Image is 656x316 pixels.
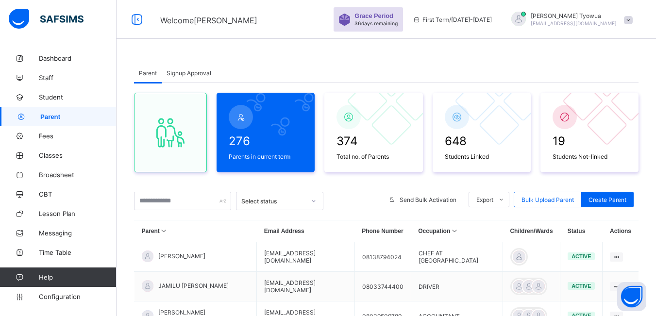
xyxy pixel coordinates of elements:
span: Signup Approval [167,69,211,77]
span: Messaging [39,229,117,237]
span: Classes [39,151,117,159]
th: Actions [603,220,639,242]
span: [PERSON_NAME] Tyowua [531,12,617,19]
i: Sort in Ascending Order [450,228,458,234]
span: Total no. of Parents [336,153,410,160]
span: Students Linked [445,153,519,160]
span: Dashboard [39,54,117,62]
span: 36 days remaining [354,20,398,26]
td: DRIVER [411,272,503,301]
span: Parent [139,69,157,77]
td: 08033744400 [354,272,411,301]
button: Open asap [617,282,646,311]
i: Sort in Ascending Order [160,228,168,234]
span: Staff [39,74,117,82]
span: active [572,253,591,259]
span: 19 [553,134,626,148]
span: Bulk Upload Parent [521,196,574,203]
span: Broadsheet [39,171,117,179]
span: [PERSON_NAME] [158,252,205,260]
td: [EMAIL_ADDRESS][DOMAIN_NAME] [257,242,354,272]
th: Status [560,220,603,242]
th: Children/Wards [503,220,560,242]
th: Parent [135,220,257,242]
span: Fees [39,132,117,140]
th: Email Address [257,220,354,242]
img: sticker-purple.71386a28dfed39d6af7621340158ba97.svg [338,14,351,26]
span: Lesson Plan [39,210,117,217]
span: Time Table [39,249,117,256]
th: Occupation [411,220,503,242]
img: safsims [9,9,84,29]
span: 276 [229,134,303,148]
span: Help [39,273,116,281]
span: Create Parent [589,196,626,203]
th: Phone Number [354,220,411,242]
span: [EMAIL_ADDRESS][DOMAIN_NAME] [531,20,617,26]
span: active [572,283,591,289]
span: Grace Period [354,12,393,19]
div: Select status [241,198,305,205]
span: CBT [39,190,117,198]
td: [EMAIL_ADDRESS][DOMAIN_NAME] [257,272,354,301]
span: Parents in current term [229,153,303,160]
span: Configuration [39,293,116,300]
span: Parent [40,113,117,120]
div: LorettaTyowua [502,12,638,28]
span: Student [39,93,117,101]
td: 08138794024 [354,242,411,272]
td: CHEF AT [GEOGRAPHIC_DATA] [411,242,503,272]
span: Export [476,196,493,203]
span: 374 [336,134,410,148]
span: session/term information [413,16,492,23]
span: Students Not-linked [553,153,626,160]
span: Send Bulk Activation [400,196,456,203]
span: 648 [445,134,519,148]
span: JAMILU [PERSON_NAME] [158,282,229,289]
span: Welcome [PERSON_NAME] [160,16,257,25]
